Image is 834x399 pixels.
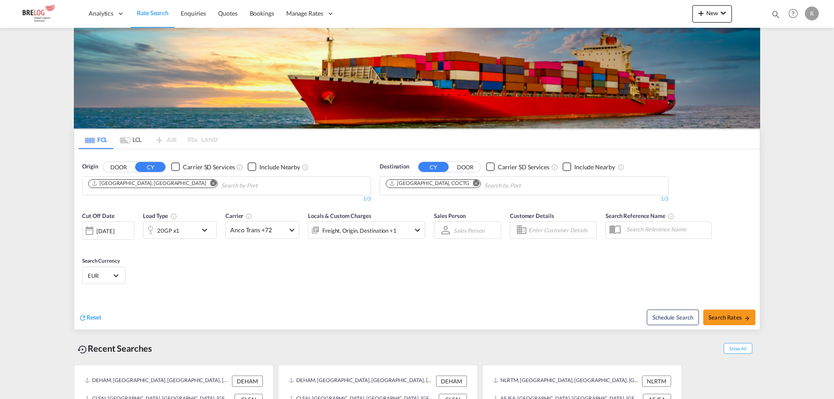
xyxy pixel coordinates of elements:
md-icon: Unchecked: Search for CY (Container Yard) services for all selected carriers.Checked : Search for... [236,164,243,171]
div: DEHAM, Hamburg, Germany, Western Europe, Europe [85,376,230,387]
div: 20GP x1 [157,224,179,237]
img: LCL+%26+FCL+BACKGROUND.png [74,28,760,129]
button: Remove [467,180,480,188]
button: CY [418,162,449,172]
md-chips-wrap: Chips container. Use arrow keys to select chips. [384,177,570,193]
div: 20GP x1icon-chevron-down [143,221,217,239]
div: Recent Searches [74,339,156,358]
div: Hamburg, DEHAM [91,180,206,187]
span: Cut Off Date [82,212,115,219]
md-checkbox: Checkbox No Ink [486,162,549,171]
div: 1/3 [380,195,669,203]
div: Press delete to remove this chip. [389,180,471,187]
div: Include Nearby [574,163,615,171]
span: Search Reference Name [606,212,675,219]
div: Carrier SD Services [183,163,235,171]
span: Show All [724,343,752,354]
button: DOOR [103,162,134,172]
div: NLRTM, Rotterdam, Netherlands, Western Europe, Europe [493,376,640,387]
md-icon: icon-backup-restore [77,344,88,355]
span: Bookings [250,10,274,17]
span: Enquiries [181,10,206,17]
md-select: Sales Person [453,224,486,237]
span: Manage Rates [286,9,323,18]
div: DEHAM [232,376,263,387]
md-icon: icon-arrow-right [744,315,750,321]
span: New [696,10,728,16]
span: Search Currency [82,257,120,264]
div: icon-refreshReset [79,313,101,323]
div: DEHAM [436,376,467,387]
span: Origin [82,162,98,171]
div: Freight Origin Destination Factory Stuffingicon-chevron-down [308,221,425,239]
span: Analytics [89,9,113,18]
div: R [805,7,819,20]
md-icon: Unchecked: Ignores neighbouring ports when fetching rates.Checked : Includes neighbouring ports w... [302,164,309,171]
div: OriginDOOR CY Checkbox No InkUnchecked: Search for CY (Container Yard) services for all selected ... [74,149,760,330]
md-icon: icon-refresh [79,314,86,322]
md-select: Select Currency: € EUREuro [87,269,121,282]
div: 1/3 [82,195,371,203]
span: Quotes [218,10,237,17]
button: DOOR [450,162,480,172]
md-pagination-wrapper: Use the left and right arrow keys to navigate between tabs [79,130,218,149]
md-icon: icon-magnify [771,10,781,19]
md-icon: Unchecked: Search for CY (Container Yard) services for all selected carriers.Checked : Search for... [551,164,558,171]
md-checkbox: Checkbox No Ink [248,162,300,171]
div: [DATE] [82,221,134,240]
md-icon: icon-chevron-down [412,225,423,235]
div: Cartagena, COCTG [389,180,469,187]
md-tab-item: FCL [79,130,113,149]
input: Chips input. [221,179,304,193]
div: Freight Origin Destination Factory Stuffing [322,224,397,237]
span: Customer Details [510,212,554,219]
button: Note: By default Schedule search will only considerorigin ports, destination ports and cut off da... [647,310,699,325]
button: Search Ratesicon-arrow-right [703,310,755,325]
button: CY [135,162,165,172]
div: Include Nearby [259,163,300,171]
md-checkbox: Checkbox No Ink [563,162,615,171]
md-checkbox: Checkbox No Ink [171,162,235,171]
div: DEHAM, Hamburg, Germany, Western Europe, Europe [289,376,434,387]
button: Remove [204,180,217,188]
div: Press delete to remove this chip. [91,180,208,187]
md-chips-wrap: Chips container. Use arrow keys to select chips. [87,177,307,193]
span: Sales Person [434,212,466,219]
span: Search Rates [708,314,750,321]
md-icon: icon-chevron-down [718,8,728,18]
md-icon: Unchecked: Ignores neighbouring ports when fetching rates.Checked : Includes neighbouring ports w... [618,164,625,171]
div: icon-magnify [771,10,781,23]
span: Help [786,6,801,21]
md-icon: icon-chevron-down [199,225,214,235]
span: Load Type [143,212,177,219]
input: Search Reference Name [622,223,712,236]
span: Reset [86,313,101,321]
button: icon-plus 400-fgNewicon-chevron-down [692,5,732,23]
span: Destination [380,162,409,171]
div: NLRTM [642,376,671,387]
input: Chips input. [484,179,567,193]
span: Anco Trans +72 [230,226,287,234]
div: Carrier SD Services [498,163,549,171]
span: Carrier [225,212,252,219]
img: daae70a0ee2511ecb27c1fb462fa6191.png [13,4,72,23]
md-icon: icon-information-outline [170,213,177,220]
input: Enter Customer Details [529,224,594,237]
md-datepicker: Select [82,239,89,251]
md-icon: Your search will be saved by the below given name [668,213,675,220]
div: [DATE] [96,227,114,235]
span: Rate Search [137,9,169,16]
md-icon: The selected Trucker/Carrierwill be displayed in the rate results If the rates are from another f... [245,213,252,220]
md-tab-item: LCL [113,130,148,149]
div: Help [786,6,805,22]
span: EUR [88,272,112,280]
span: Locals & Custom Charges [308,212,371,219]
md-icon: icon-plus 400-fg [696,8,706,18]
